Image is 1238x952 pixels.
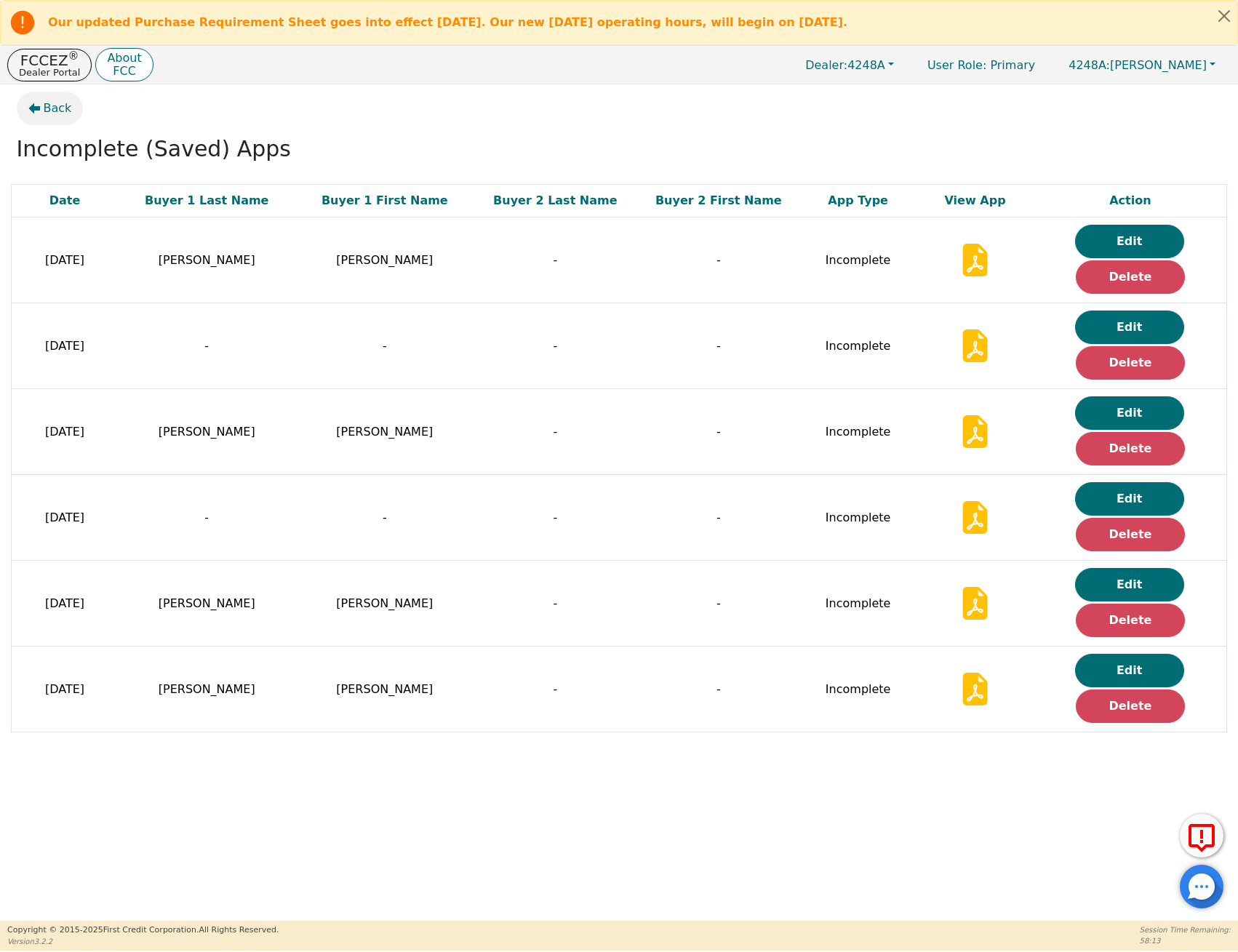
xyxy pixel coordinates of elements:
span: [PERSON_NAME] [336,425,433,439]
span: - [553,425,557,439]
span: - [716,253,721,267]
h2: Incomplete (Saved) Apps [17,136,1222,162]
div: Buyer 1 First Name [300,192,471,209]
td: [DATE] [12,561,118,647]
p: FCCEZ [19,53,80,68]
p: Primary [913,51,1050,79]
span: User Role : [927,58,986,72]
span: Back [44,100,72,117]
p: FCC [107,65,141,77]
span: [PERSON_NAME] [159,682,255,696]
span: [PERSON_NAME] [159,596,255,610]
span: - [553,596,557,610]
span: - [383,339,387,353]
button: Delete [1076,260,1185,294]
span: [PERSON_NAME] [336,596,433,610]
span: - [553,339,557,353]
span: [PERSON_NAME] [336,253,433,267]
p: 58:13 [1140,935,1231,946]
button: Delete [1076,432,1185,465]
span: - [383,511,387,524]
span: - [553,253,557,267]
td: [DATE] [12,303,118,389]
div: Action [1038,192,1223,209]
td: [DATE] [12,217,118,303]
span: Incomplete [826,511,891,524]
span: - [553,511,557,524]
td: [DATE] [12,475,118,561]
span: [PERSON_NAME] [159,253,255,267]
button: Delete [1076,346,1185,380]
button: 4248A:[PERSON_NAME] [1053,54,1231,76]
td: [DATE] [12,647,118,732]
span: Incomplete [826,339,891,353]
button: Edit [1075,311,1184,344]
div: View App [919,192,1031,209]
span: - [716,682,721,696]
div: Buyer 2 Last Name [477,192,633,209]
button: AboutFCC [95,48,153,82]
div: Buyer 1 Last Name [121,192,292,209]
button: Close alert [1211,1,1237,31]
td: [DATE] [12,389,118,475]
button: Edit [1075,654,1184,687]
button: Edit [1075,482,1184,516]
p: Session Time Remaining: [1140,924,1231,935]
span: All Rights Reserved. [199,925,279,935]
span: 4248A [805,58,885,72]
span: Incomplete [826,682,891,696]
span: - [716,339,721,353]
button: Report Error to FCC [1180,814,1223,857]
p: Copyright © 2015- 2025 First Credit Corporation. [7,924,279,937]
div: Buyer 2 First Name [641,192,796,209]
button: FCCEZ®Dealer Portal [7,49,92,81]
div: App Type [804,192,912,209]
span: - [716,511,721,524]
button: Edit [1075,568,1184,601]
span: - [204,511,209,524]
button: Dealer:4248A [790,54,909,76]
button: Delete [1076,518,1185,551]
span: Incomplete [826,596,891,610]
sup: ® [68,49,79,63]
span: [PERSON_NAME] [336,682,433,696]
button: Delete [1076,604,1185,637]
button: Delete [1076,689,1185,723]
span: Incomplete [826,253,891,267]
span: 4248A: [1069,58,1110,72]
span: - [553,682,557,696]
p: About [107,52,141,64]
span: - [716,596,721,610]
p: Dealer Portal [19,68,80,77]
span: Incomplete [826,425,891,439]
button: Back [17,92,84,125]
span: [PERSON_NAME] [159,425,255,439]
div: Date [15,192,114,209]
span: Dealer: [805,58,847,72]
p: Version 3.2.2 [7,936,279,947]
span: - [204,339,209,353]
b: Our updated Purchase Requirement Sheet goes into effect [DATE]. Our new [DATE] operating hours, w... [48,15,847,29]
button: Edit [1075,225,1184,258]
span: - [716,425,721,439]
span: [PERSON_NAME] [1069,58,1207,72]
button: Edit [1075,396,1184,430]
a: User Role: Primary [913,51,1050,79]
